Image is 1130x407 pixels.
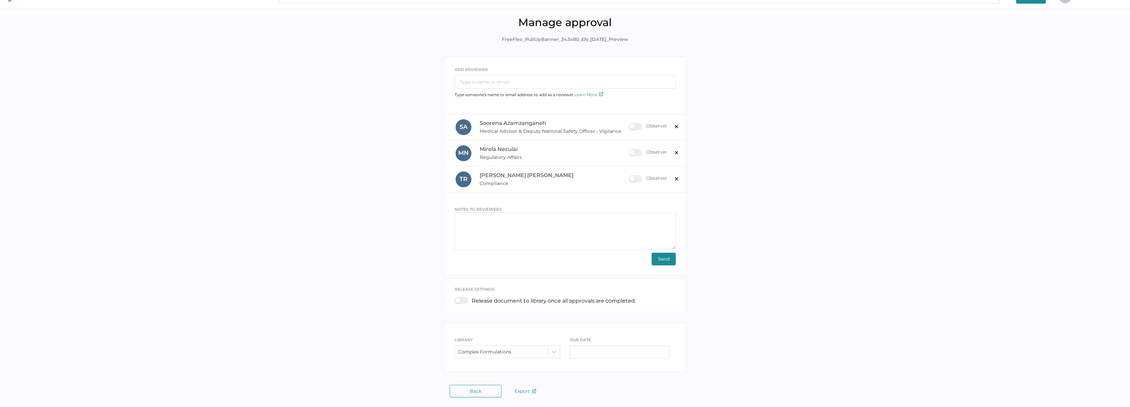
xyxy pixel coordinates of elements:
span: DUE DATE [570,337,591,342]
img: external-link-icon.7ec190a1.svg [599,92,603,96]
span: ADD REVIEWER [455,67,488,72]
span: Type someone's name or email address to add as a reviewer. [455,92,603,97]
button: Export [508,385,543,397]
p: Release document to library once all approvals are completed. [472,298,636,304]
span: × [674,172,679,183]
a: Learn More [574,92,603,97]
span: Mirela Neculai [480,146,518,152]
span: NOTES TO REVIEWERS [455,207,502,212]
span: [PERSON_NAME] [PERSON_NAME] [480,172,573,178]
span: S A [460,123,467,130]
div: Observer [629,149,667,156]
span: Soorena Azamzanganeh [480,120,546,126]
div: Observer [629,123,667,130]
span: × [674,120,679,131]
span: release settings [455,287,495,292]
span: T R [460,175,467,183]
span: FreeFlex_PullUpBanner_34.5x80_EN_[DATE]_Preview [502,36,628,43]
input: Type a name or email [455,75,676,89]
span: M N [458,149,469,157]
span: LIBRARY [455,337,473,342]
h1: Manage approval [5,16,1125,29]
span: × [674,146,679,157]
img: external-link-icon.7ec190a1.svg [532,389,536,393]
button: Back [450,385,501,397]
span: Medical Advisor & Deputy National Safety Officer • Vigilance [480,127,629,135]
span: Back [470,388,481,394]
button: Send [652,253,676,265]
span: Compliance [480,179,629,187]
span: Regulatory Affairs [480,153,629,161]
span: Export [515,388,536,394]
div: Observer [629,175,667,182]
div: Complex Formulations [458,349,511,355]
span: Send [658,253,669,265]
